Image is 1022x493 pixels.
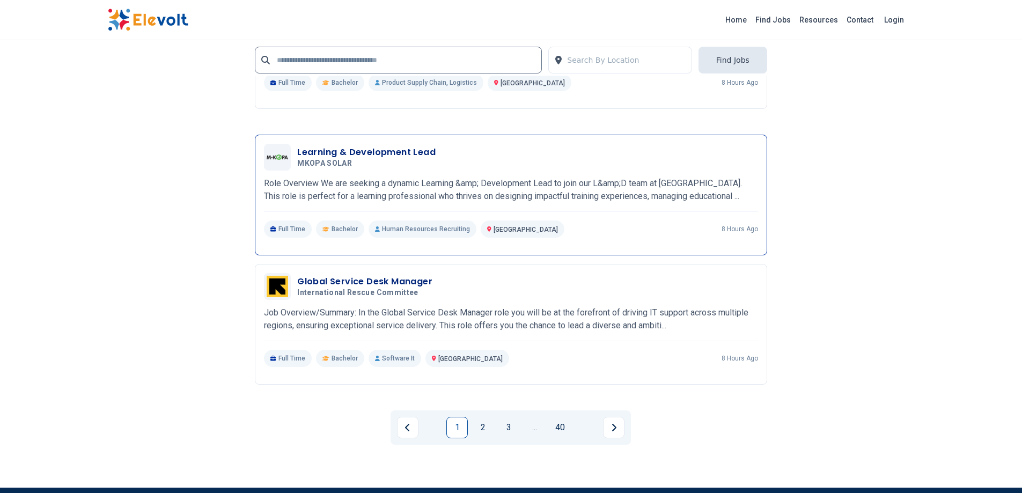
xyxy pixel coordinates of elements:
[397,417,624,438] ul: Pagination
[446,417,468,438] a: Page 1 is your current page
[297,288,418,298] span: International Rescue Committee
[369,350,421,367] p: Software It
[264,273,758,367] a: International Rescue CommitteeGlobal Service Desk ManagerInternational Rescue CommitteeJob Overvi...
[264,177,758,203] p: Role Overview We are seeking a dynamic Learning &amp; Development Lead to join our L&amp;D team a...
[264,220,312,238] p: Full Time
[524,417,545,438] a: Jump forward
[603,417,624,438] a: Next page
[699,47,767,73] button: Find Jobs
[267,276,288,297] img: International Rescue Committee
[842,11,878,28] a: Contact
[472,417,494,438] a: Page 2
[501,79,565,87] span: [GEOGRAPHIC_DATA]
[264,144,758,238] a: MKOPA SOLARLearning & Development LeadMKOPA SOLARRole Overview We are seeking a dynamic Learning ...
[751,11,795,28] a: Find Jobs
[332,225,358,233] span: Bachelor
[397,417,418,438] a: Previous page
[267,154,288,160] img: MKOPA SOLAR
[297,275,432,288] h3: Global Service Desk Manager
[549,417,571,438] a: Page 40
[721,11,751,28] a: Home
[264,350,312,367] p: Full Time
[498,417,519,438] a: Page 3
[722,78,758,87] p: 8 hours ago
[722,354,758,363] p: 8 hours ago
[332,354,358,363] span: Bachelor
[438,355,503,363] span: [GEOGRAPHIC_DATA]
[264,306,758,332] p: Job Overview/Summary: In the Global Service Desk Manager role you will be at the forefront of dri...
[494,226,558,233] span: [GEOGRAPHIC_DATA]
[722,225,758,233] p: 8 hours ago
[369,220,476,238] p: Human Resources Recruiting
[878,9,910,31] a: Login
[108,17,242,419] iframe: Advertisement
[108,9,188,31] img: Elevolt
[332,78,358,87] span: Bachelor
[369,74,483,91] p: Product Supply Chain, Logistics
[264,74,312,91] p: Full Time
[297,146,436,159] h3: Learning & Development Lead
[968,442,1022,493] iframe: Chat Widget
[795,11,842,28] a: Resources
[297,159,352,168] span: MKOPA SOLAR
